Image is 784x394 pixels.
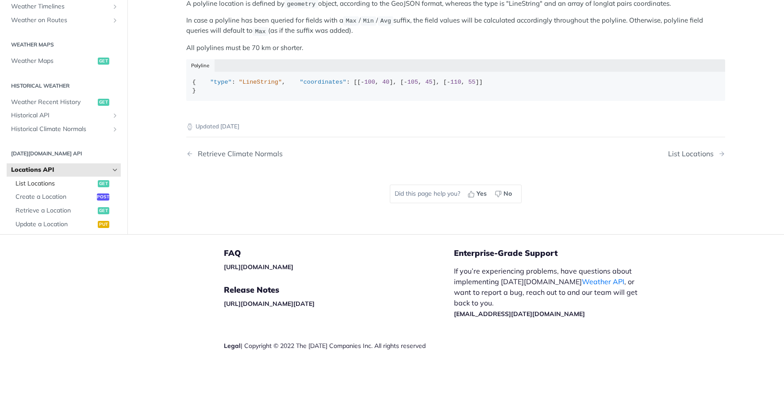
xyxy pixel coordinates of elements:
div: Retrieve Climate Normals [193,150,283,158]
span: get [98,99,109,106]
button: Show subpages for Historical Climate Normals [111,126,119,133]
div: Did this page help you? [390,185,522,203]
a: Update a Locationput [11,218,121,231]
button: No [492,187,517,201]
button: Yes [465,187,492,201]
span: - [404,79,407,85]
span: Locations API [11,166,109,174]
a: Weather on RoutesShow subpages for Weather on Routes [7,14,121,27]
a: [URL][DOMAIN_NAME] [224,263,293,271]
a: Weather Recent Historyget [7,96,121,109]
a: Delete a Locationdel [11,231,121,244]
span: 105 [407,79,418,85]
span: Yes [477,189,487,198]
div: { : , : [[ , ], [ , ], [ , ]] } [192,78,719,95]
nav: Pagination Controls [186,141,725,167]
span: geometry [287,1,315,8]
span: Update a Location [15,220,96,229]
span: Create a Location [15,193,95,201]
h5: Enterprise-Grade Support [454,248,661,259]
span: Historical Climate Normals [11,125,109,134]
a: Locations APIHide subpages for Locations API [7,163,121,177]
span: 55 [469,79,476,85]
p: Updated [DATE] [186,122,725,131]
span: Avg [380,18,391,24]
span: 110 [450,79,461,85]
button: Show subpages for Historical API [111,112,119,119]
p: If you’re experiencing problems, have questions about implementing [DATE][DOMAIN_NAME] , or want ... [454,266,647,319]
h5: FAQ [224,248,454,259]
div: List Locations [668,150,718,158]
span: post [97,193,109,201]
h2: Weather Maps [7,41,121,49]
span: Min [363,18,373,24]
span: List Locations [15,179,96,188]
a: Retrieve a Locationget [11,204,121,217]
span: get [98,207,109,214]
span: 100 [364,79,375,85]
a: [URL][DOMAIN_NAME][DATE] [224,300,315,308]
span: get [98,180,109,187]
span: Weather Timelines [11,2,109,11]
span: 40 [382,79,389,85]
a: Next Page: List Locations [668,150,725,158]
span: Weather Recent History [11,98,96,107]
div: | Copyright © 2022 The [DATE] Companies Inc. All rights reserved [224,341,454,350]
span: No [503,189,512,198]
span: Weather on Routes [11,16,109,25]
h2: [DATE][DOMAIN_NAME] API [7,150,121,158]
span: 45 [425,79,432,85]
span: put [98,221,109,228]
span: Delete a Location [15,233,89,242]
a: [EMAIL_ADDRESS][DATE][DOMAIN_NAME] [454,310,585,318]
a: Weather API [582,277,624,286]
a: List Locationsget [11,177,121,190]
span: get [98,58,109,65]
a: Legal [224,342,241,350]
span: Retrieve a Location [15,206,96,215]
a: Historical Climate NormalsShow subpages for Historical Climate Normals [7,123,121,136]
span: "LineString" [239,79,282,85]
a: Previous Page: Retrieve Climate Normals [186,150,417,158]
a: Weather Mapsget [7,54,121,68]
span: - [447,79,450,85]
button: Hide subpages for Locations API [111,166,119,174]
h2: Historical Weather [7,82,121,90]
span: Max [255,28,265,35]
span: Weather Maps [11,57,96,66]
button: Show subpages for Weather Timelines [111,3,119,10]
h5: Release Notes [224,285,454,295]
button: Show subpages for Weather on Routes [111,17,119,24]
span: - [361,79,364,85]
span: Max [346,18,356,24]
span: "type" [210,79,232,85]
p: In case a polyline has been queried for fields with a / / suffix, the field values will be calcul... [186,15,725,36]
p: All polylines must be 70 km or shorter. [186,43,725,53]
span: "coordinates" [300,79,346,85]
span: Historical API [11,111,109,120]
a: Create a Locationpost [11,190,121,204]
a: Historical APIShow subpages for Historical API [7,109,121,122]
